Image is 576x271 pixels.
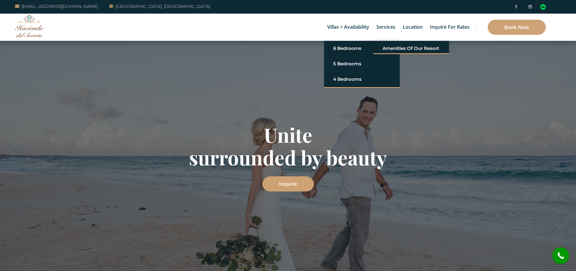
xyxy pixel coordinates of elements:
a: Location [400,14,426,41]
a: 4 Bedrooms [333,74,391,85]
a: Amenities of Our Resort [382,43,440,54]
img: Awesome Logo [15,15,44,37]
a: [GEOGRAPHIC_DATA], [GEOGRAPHIC_DATA] [109,3,210,10]
a: [EMAIL_ADDRESS][DOMAIN_NAME] [15,3,98,10]
img: Tripadvisor_logomark.svg [540,4,546,10]
a: Services [373,14,399,41]
a: 5 Bedrooms [333,58,391,69]
a: Book Now [488,20,546,35]
i: call [554,249,568,263]
a: Inquire for Rates [427,14,473,41]
a: Villas + Availability [324,14,372,41]
a: call [552,247,569,264]
div: Read traveler reviews on Tripadvisor [540,4,546,10]
a: 6 Bedrooms [333,43,391,54]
